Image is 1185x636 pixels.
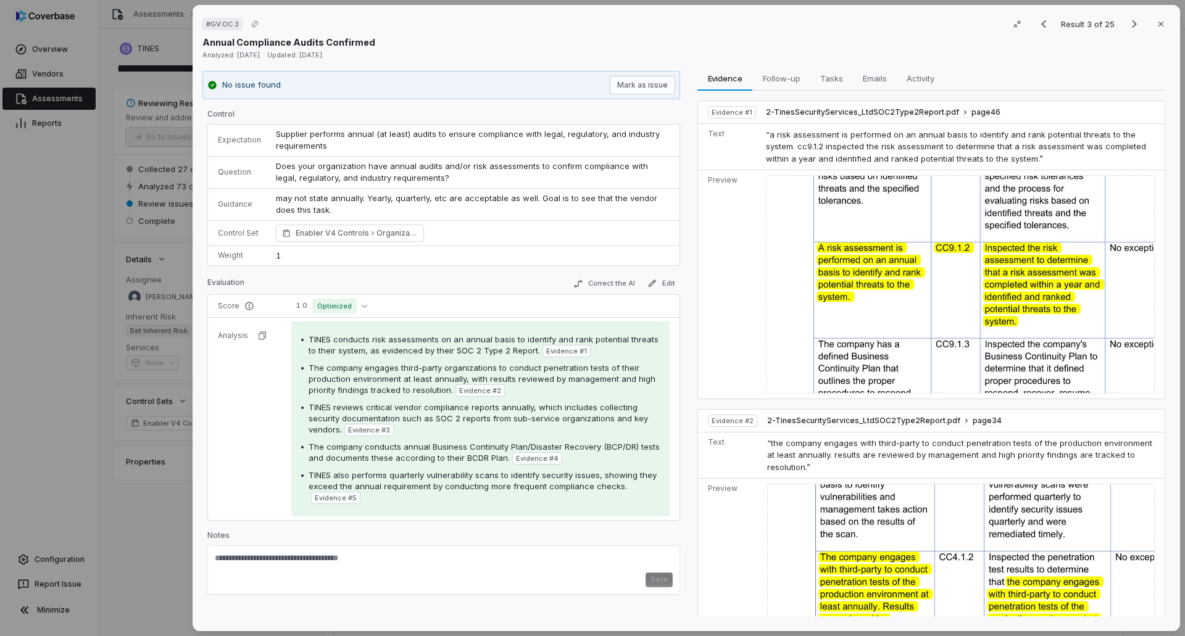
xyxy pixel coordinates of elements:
[698,123,761,170] td: Text
[568,276,640,291] button: Correct the AI
[309,334,659,355] span: TINES conducts risk assessments on an annual basis to identify and rank potential threats to thei...
[703,70,747,86] span: Evidence
[218,301,276,311] p: Score
[459,386,501,395] span: Evidence # 2
[312,299,357,313] span: Optimized
[202,51,260,59] span: Analyzed: [DATE]
[767,416,960,426] span: 2-TinesSecurityServices_LtdSOC2Type2Report.pdf
[758,70,805,86] span: Follow-up
[276,161,651,183] span: Does your organization have annual audits and/or risk assessments to confirm compliance with lega...
[766,175,1155,394] img: c0a1d55fa37e48d493065b088ef99780_original.jpg_w1200.jpg
[309,363,655,395] span: The company engages third-party organizations to conduct penetration tests of their production en...
[309,442,660,463] span: The company conducts annual Business Continuity Plan/Disaster Recovery (BCP/DR) tests and documen...
[276,129,662,151] span: Supplier performs annual (at least) audits to ensure compliance with legal, regulatory, and indus...
[291,299,372,313] button: 1.0Optimized
[218,228,261,238] p: Control Set
[222,79,281,91] p: No issue found
[516,453,559,463] span: Evidence # 4
[218,199,261,209] p: Guidance
[218,135,261,145] p: Expectation
[244,13,266,35] button: Copy link
[712,416,754,426] span: Evidence # 2
[348,425,390,435] span: Evidence # 3
[767,416,1002,426] button: 2-TinesSecurityServices_LtdSOC2Type2Report.pdfpage34
[1061,17,1117,31] p: Result 3 of 25
[267,51,322,59] span: Updated: [DATE]
[546,346,587,356] span: Evidence # 1
[309,470,657,491] span: TINES also performs quarterly vulnerability scans to identify security issues, showing they excee...
[766,107,1000,118] button: 2-TinesSecurityServices_LtdSOC2Type2Report.pdfpage46
[296,227,418,239] span: Enabler V4 Controls Organizational Context
[206,19,239,29] span: # GV.OC.3
[858,70,892,86] span: Emails
[218,250,261,260] p: Weight
[315,493,357,503] span: Evidence # 5
[202,36,375,49] p: Annual Compliance Audits Confirmed
[973,416,1002,426] span: page 34
[766,130,1146,163] span: “a risk assessment is performed on an annual basis to identify and rank potential threats to the ...
[207,109,680,124] p: Control
[971,107,1000,117] span: page 46
[1031,17,1056,31] button: Previous result
[207,531,680,545] p: Notes
[276,250,281,260] span: 1
[218,167,261,177] p: Question
[276,192,670,217] p: may not state annually. Yearly, quarterly, etc are acceptable as well. Goal is to see that the ve...
[309,402,648,434] span: TINES reviews critical vendor compliance reports annually, which includes collecting security doc...
[610,76,675,94] button: Mark as issue
[712,107,752,117] span: Evidence # 1
[698,170,761,399] td: Preview
[1122,17,1147,31] button: Next result
[218,331,248,341] p: Analysis
[815,70,848,86] span: Tasks
[766,107,959,117] span: 2-TinesSecurityServices_LtdSOC2Type2Report.pdf
[698,432,762,479] td: Text
[902,70,939,86] span: Activity
[207,278,244,292] p: Evaluation
[767,438,1152,472] span: “the company engages with third-party to conduct penetration tests of the production environment ...
[642,276,680,291] button: Edit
